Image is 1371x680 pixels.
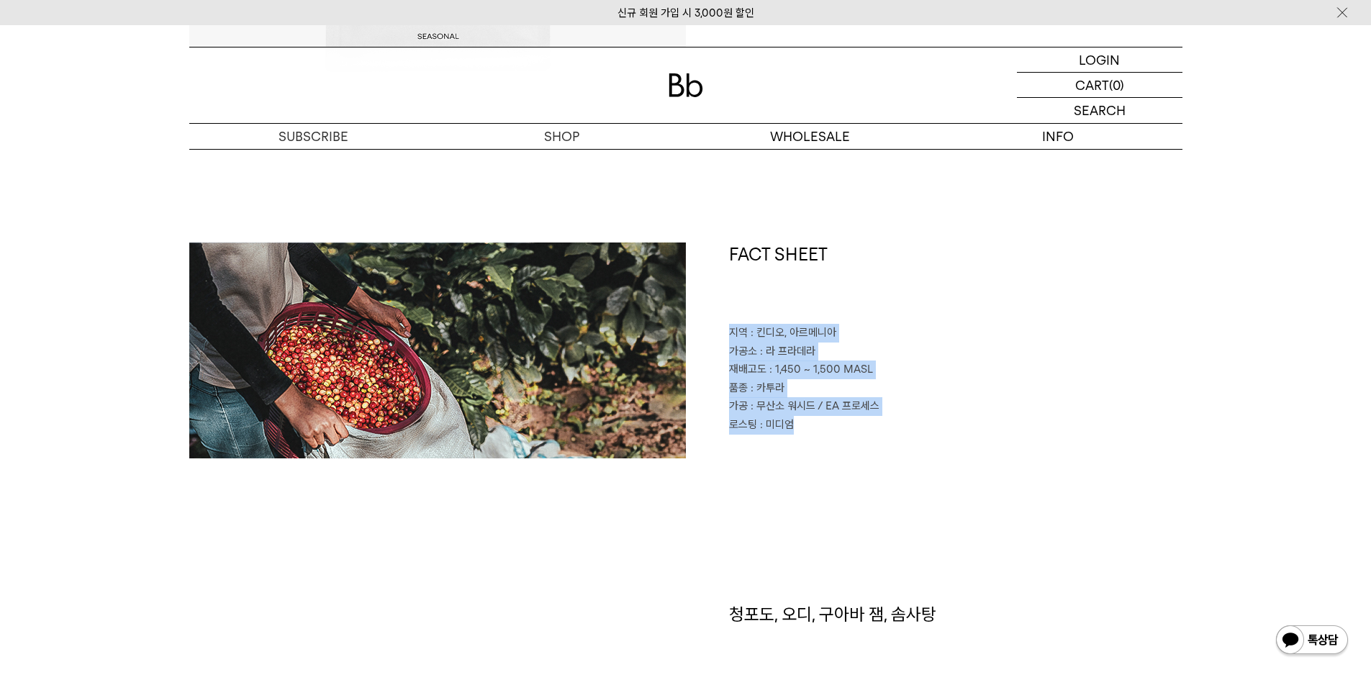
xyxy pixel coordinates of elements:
[1074,98,1126,123] p: SEARCH
[1079,47,1120,72] p: LOGIN
[934,124,1182,149] p: INFO
[1109,73,1124,97] p: (0)
[686,124,934,149] p: WHOLESALE
[617,6,754,19] a: 신규 회원 가입 시 3,000원 할인
[1075,73,1109,97] p: CART
[729,326,748,339] span: 지역
[760,418,794,431] span: : 미디엄
[769,363,873,376] span: : 1,450 ~ 1,500 MASL
[729,399,748,412] span: 가공
[189,242,686,458] img: 콜롬비아 라 프라데라 디카페인
[729,242,1182,325] h1: FACT SHEET
[189,124,438,149] a: SUBSCRIBE
[729,418,757,431] span: 로스팅
[1275,624,1349,658] img: 카카오톡 채널 1:1 채팅 버튼
[1017,73,1182,98] a: CART (0)
[729,345,757,358] span: 가공소
[751,399,879,412] span: : 무산소 워시드 / EA 프로세스
[760,345,815,358] span: : 라 프라데라
[729,363,766,376] span: 재배고도
[669,73,703,97] img: 로고
[438,124,686,149] a: SHOP
[1017,47,1182,73] a: LOGIN
[751,381,784,394] span: : 카투라
[751,326,836,339] span: : 킨디오, 아르메니아
[729,381,748,394] span: 품종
